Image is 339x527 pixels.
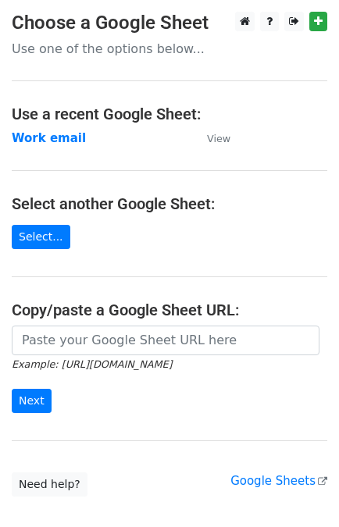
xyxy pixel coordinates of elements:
[191,131,230,145] a: View
[12,105,327,123] h4: Use a recent Google Sheet:
[12,12,327,34] h3: Choose a Google Sheet
[230,474,327,488] a: Google Sheets
[12,41,327,57] p: Use one of the options below...
[12,389,52,413] input: Next
[12,131,86,145] a: Work email
[12,358,172,370] small: Example: [URL][DOMAIN_NAME]
[12,326,319,355] input: Paste your Google Sheet URL here
[12,194,327,213] h4: Select another Google Sheet:
[12,301,327,319] h4: Copy/paste a Google Sheet URL:
[12,472,87,497] a: Need help?
[12,225,70,249] a: Select...
[207,133,230,144] small: View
